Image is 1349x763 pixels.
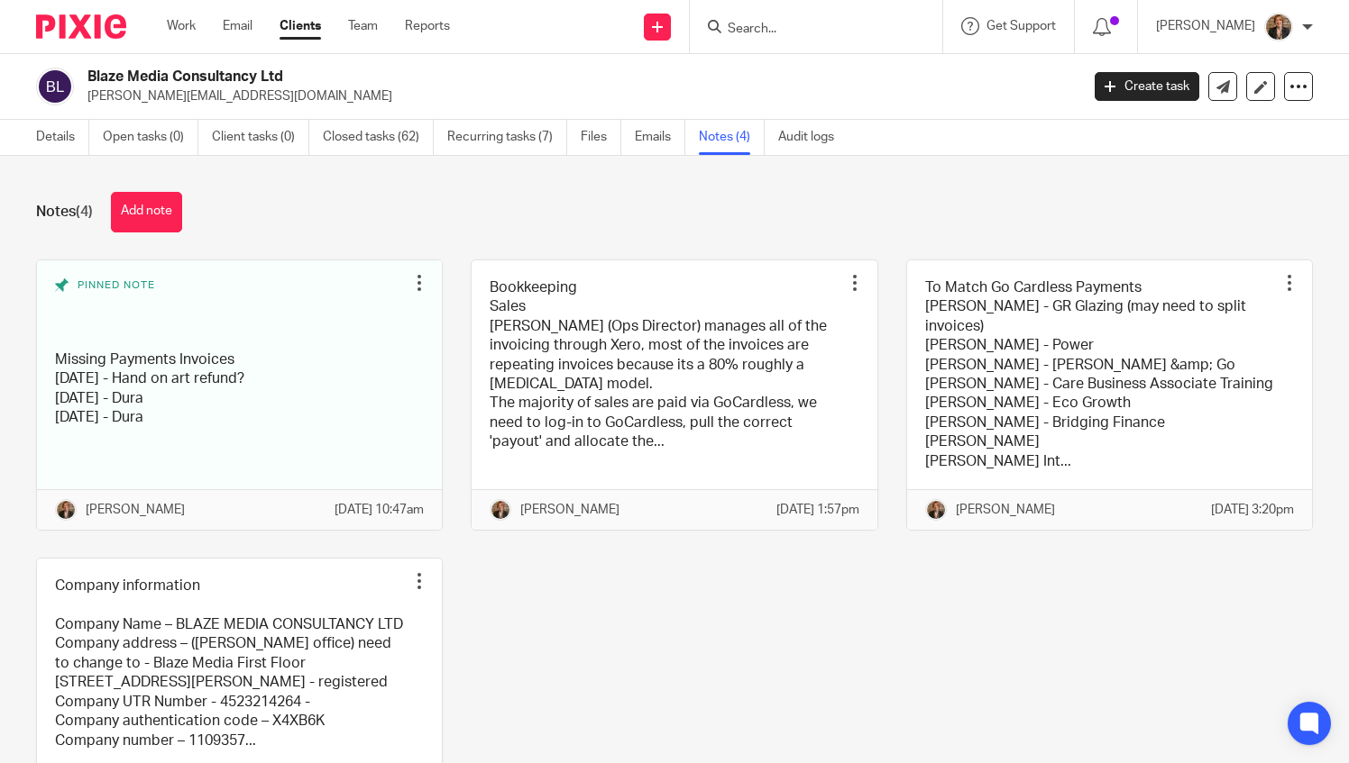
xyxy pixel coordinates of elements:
[55,499,77,521] img: WhatsApp%20Image%202025-04-23%20at%2010.20.30_16e186ec.jpg
[103,120,198,155] a: Open tasks (0)
[956,501,1055,519] p: [PERSON_NAME]
[55,278,406,337] div: Pinned note
[36,68,74,105] img: svg%3E
[520,501,619,519] p: [PERSON_NAME]
[1156,17,1255,35] p: [PERSON_NAME]
[167,17,196,35] a: Work
[87,87,1068,105] p: [PERSON_NAME][EMAIL_ADDRESS][DOMAIN_NAME]
[36,203,93,222] h1: Notes
[987,20,1056,32] span: Get Support
[348,17,378,35] a: Team
[223,17,252,35] a: Email
[699,120,765,155] a: Notes (4)
[490,499,511,521] img: WhatsApp%20Image%202025-04-23%20at%2010.20.30_16e186ec.jpg
[111,192,182,232] button: Add note
[76,204,93,219] span: (4)
[280,17,321,35] a: Clients
[335,501,424,519] p: [DATE] 10:47am
[36,14,126,39] img: Pixie
[581,120,621,155] a: Files
[1095,72,1199,101] a: Create task
[405,17,450,35] a: Reports
[86,501,185,519] p: [PERSON_NAME]
[635,120,685,155] a: Emails
[778,120,848,155] a: Audit logs
[1264,13,1293,41] img: WhatsApp%20Image%202025-04-23%20at%2010.20.30_16e186ec.jpg
[212,120,309,155] a: Client tasks (0)
[726,22,888,38] input: Search
[87,68,872,86] h2: Blaze Media Consultancy Ltd
[925,499,947,521] img: WhatsApp%20Image%202025-04-23%20at%2010.20.30_16e186ec.jpg
[776,501,859,519] p: [DATE] 1:57pm
[36,120,89,155] a: Details
[447,120,567,155] a: Recurring tasks (7)
[323,120,434,155] a: Closed tasks (62)
[1211,501,1294,519] p: [DATE] 3:20pm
